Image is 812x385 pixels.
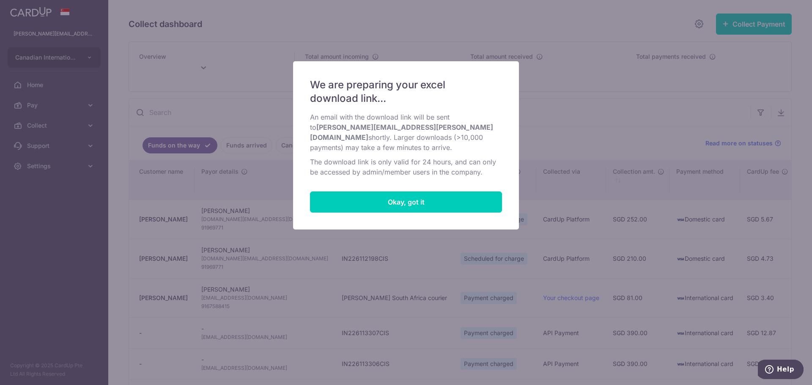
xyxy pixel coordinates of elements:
span: Help [19,6,36,14]
p: An email with the download link will be sent to shortly. Larger downloads (>10,000 payments) may ... [310,112,502,153]
p: The download link is only valid for 24 hours, and can only be accessed by admin/member users in t... [310,157,502,177]
button: Close [310,191,502,213]
b: [PERSON_NAME][EMAIL_ADDRESS][PERSON_NAME][DOMAIN_NAME] [310,123,493,142]
iframe: Opens a widget where you can find more information [758,360,804,381]
span: We are preparing your excel download link... [310,78,492,105]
